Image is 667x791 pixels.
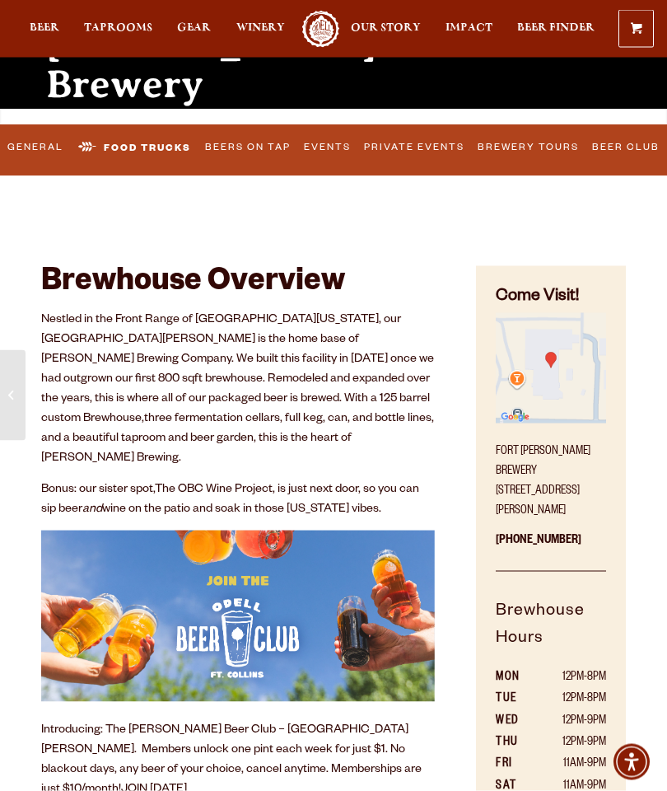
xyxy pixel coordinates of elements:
[359,132,470,166] a: Private Events
[496,433,606,522] p: Fort [PERSON_NAME] Brewery [STREET_ADDRESS][PERSON_NAME]
[445,21,492,35] span: Impact
[445,11,492,48] a: Impact
[177,21,211,35] span: Gear
[299,132,357,166] a: Events
[496,667,535,689] th: MON
[30,21,59,35] span: Beer
[496,599,606,667] h5: Brewhouse Hours
[496,286,606,310] h4: Come Visit!
[301,11,342,48] a: Odell Home
[496,689,535,710] th: TUE
[496,522,606,572] p: [PHONE_NUMBER]
[351,21,421,35] span: Our Story
[535,754,606,775] td: 11AM-9PM
[496,754,535,775] th: FRI
[496,711,535,732] th: WED
[72,129,198,168] a: Food Trucks
[351,11,421,48] a: Our Story
[84,21,152,35] span: Taprooms
[41,311,435,469] p: Nestled in the Front Range of [GEOGRAPHIC_DATA][US_STATE], our [GEOGRAPHIC_DATA][PERSON_NAME] is ...
[496,732,535,754] th: THU
[535,689,606,710] td: 12PM-8PM
[155,484,273,497] a: The OBC Wine Project
[41,266,435,302] h2: Brewhouse Overview
[84,11,152,48] a: Taprooms
[517,21,595,35] span: Beer Finder
[496,415,606,428] a: Find on Google Maps (opens in a new window)
[41,413,434,466] span: three fermentation cellars, full keg, can, and bottle lines, and a beautiful taproom and beer gar...
[613,744,650,780] div: Accessibility Menu
[472,132,584,166] a: Brewery Tours
[2,132,69,166] a: General
[535,732,606,754] td: 12PM-9PM
[30,11,59,48] a: Beer
[200,132,296,166] a: Beers on Tap
[586,132,665,166] a: Beer Club
[236,21,285,35] span: Winery
[236,11,285,48] a: Winery
[535,667,606,689] td: 12PM-8PM
[82,503,102,517] em: and
[41,480,435,520] p: Bonus: our sister spot, , is just next door, so you can sip beer wine on the patio and soak in th...
[517,11,595,48] a: Beer Finder
[177,11,211,48] a: Gear
[496,313,606,424] img: Small thumbnail of location on map
[535,711,606,732] td: 12PM-9PM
